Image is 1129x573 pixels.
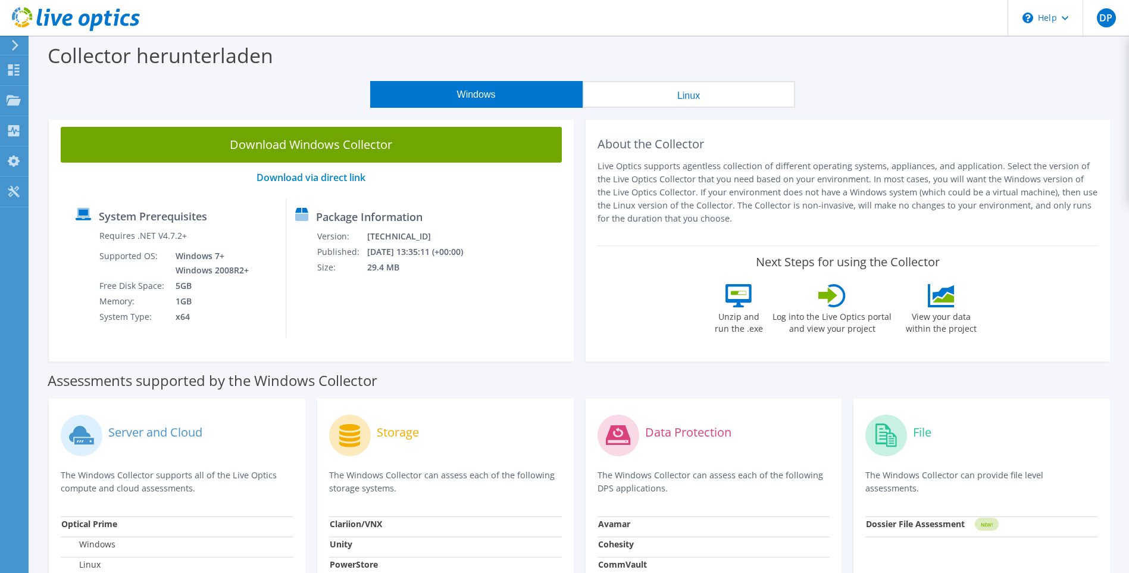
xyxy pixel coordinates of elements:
[866,518,965,530] strong: Dossier File Assessment
[367,260,479,275] td: 29.4 MB
[61,469,293,495] p: The Windows Collector supports all of the Live Optics compute and cloud assessments.
[370,81,583,108] button: Windows
[330,559,378,570] strong: PowerStore
[257,171,365,184] a: Download via direct link
[329,469,562,495] p: The Windows Collector can assess each of the following storage systems.
[981,521,993,528] tspan: NEW!
[367,229,479,244] td: [TECHNICAL_ID]
[167,278,251,294] td: 5GB
[317,260,367,275] td: Size:
[317,229,367,244] td: Version:
[61,538,115,550] label: Windows
[583,81,795,108] button: Linux
[99,294,167,309] td: Memory:
[1097,8,1116,27] span: DP
[865,469,1098,495] p: The Windows Collector can provide file level assessments.
[99,230,187,242] label: Requires .NET V4.7.2+
[317,244,367,260] td: Published:
[99,309,167,325] td: System Type:
[48,375,377,387] label: Assessments supported by the Windows Collector
[330,538,352,550] strong: Unity
[61,559,101,571] label: Linux
[48,42,273,69] label: Collector herunterladen
[913,426,931,438] label: File
[645,426,731,438] label: Data Protection
[772,307,892,335] label: Log into the Live Optics portal and view your project
[99,210,207,222] label: System Prerequisites
[316,211,423,223] label: Package Information
[167,309,251,325] td: x64
[99,278,167,294] td: Free Disk Space:
[377,426,419,438] label: Storage
[598,559,647,570] strong: CommVault
[99,248,167,278] td: Supported OS:
[330,518,382,530] strong: Clariion/VNX
[598,538,634,550] strong: Cohesity
[898,307,984,335] label: View your data within the project
[61,518,117,530] strong: Optical Prime
[367,244,479,260] td: [DATE] 13:35:11 (+00:00)
[108,426,202,438] label: Server and Cloud
[756,255,940,269] label: Next Steps for using the Collector
[598,518,630,530] strong: Avamar
[711,307,766,335] label: Unzip and run the .exe
[598,160,1099,225] p: Live Optics supports agentless collection of different operating systems, appliances, and applica...
[167,294,251,309] td: 1GB
[598,469,830,495] p: The Windows Collector can assess each of the following DPS applications.
[598,137,1099,151] h2: About the Collector
[1022,13,1033,23] svg: \n
[167,248,251,278] td: Windows 7+ Windows 2008R2+
[61,127,562,163] a: Download Windows Collector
